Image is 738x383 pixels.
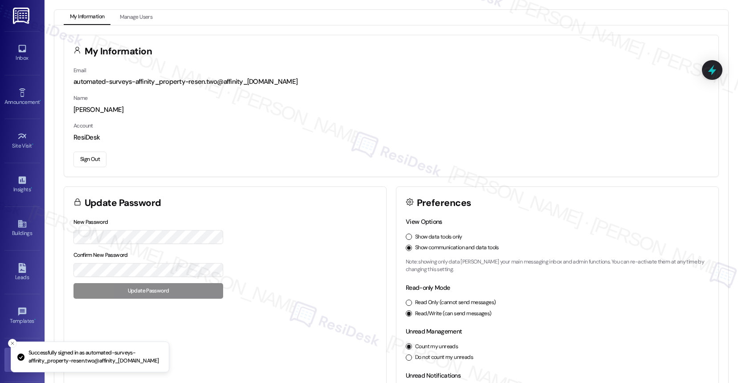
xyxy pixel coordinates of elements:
label: Email [73,67,86,74]
div: [PERSON_NAME] [73,105,709,115]
h3: My Information [85,47,152,56]
label: Read-only Mode [406,284,450,292]
label: Show communication and data tools [415,244,499,252]
label: Read Only (cannot send messages) [415,299,496,307]
button: Manage Users [114,10,159,25]
span: • [34,317,36,323]
label: Count my unreads [415,343,458,351]
a: Buildings [4,216,40,240]
a: Templates • [4,304,40,328]
h3: Update Password [85,198,161,208]
p: Note: showing only data [PERSON_NAME] your main messaging inbox and admin functions. You can re-a... [406,258,709,274]
label: Unread Notifications [406,371,461,379]
label: Do not count my unreads [415,354,473,362]
a: Insights • [4,173,40,197]
img: ResiDesk Logo [13,8,31,24]
a: Account [4,348,40,372]
label: Account [73,122,93,129]
label: Show data tools only [415,233,462,241]
div: automated-surveys-affinity_property-resen.two@affinity_[DOMAIN_NAME] [73,77,709,86]
a: Site Visit • [4,129,40,153]
label: View Options [406,218,442,226]
button: My Information [64,10,110,25]
button: Close toast [8,339,17,348]
label: Confirm New Password [73,251,128,259]
a: Leads [4,260,40,284]
p: Successfully signed in as automated-surveys-affinity_property-resen.two@affinity_[DOMAIN_NAME] [29,349,162,365]
label: Read/Write (can send messages) [415,310,492,318]
button: Sign Out [73,152,106,167]
label: New Password [73,218,108,226]
label: Name [73,95,88,102]
span: • [32,141,33,148]
span: • [40,98,41,104]
label: Unread Management [406,327,462,335]
span: • [31,185,32,191]
a: Inbox [4,41,40,65]
div: ResiDesk [73,133,709,142]
h3: Preferences [417,198,471,208]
